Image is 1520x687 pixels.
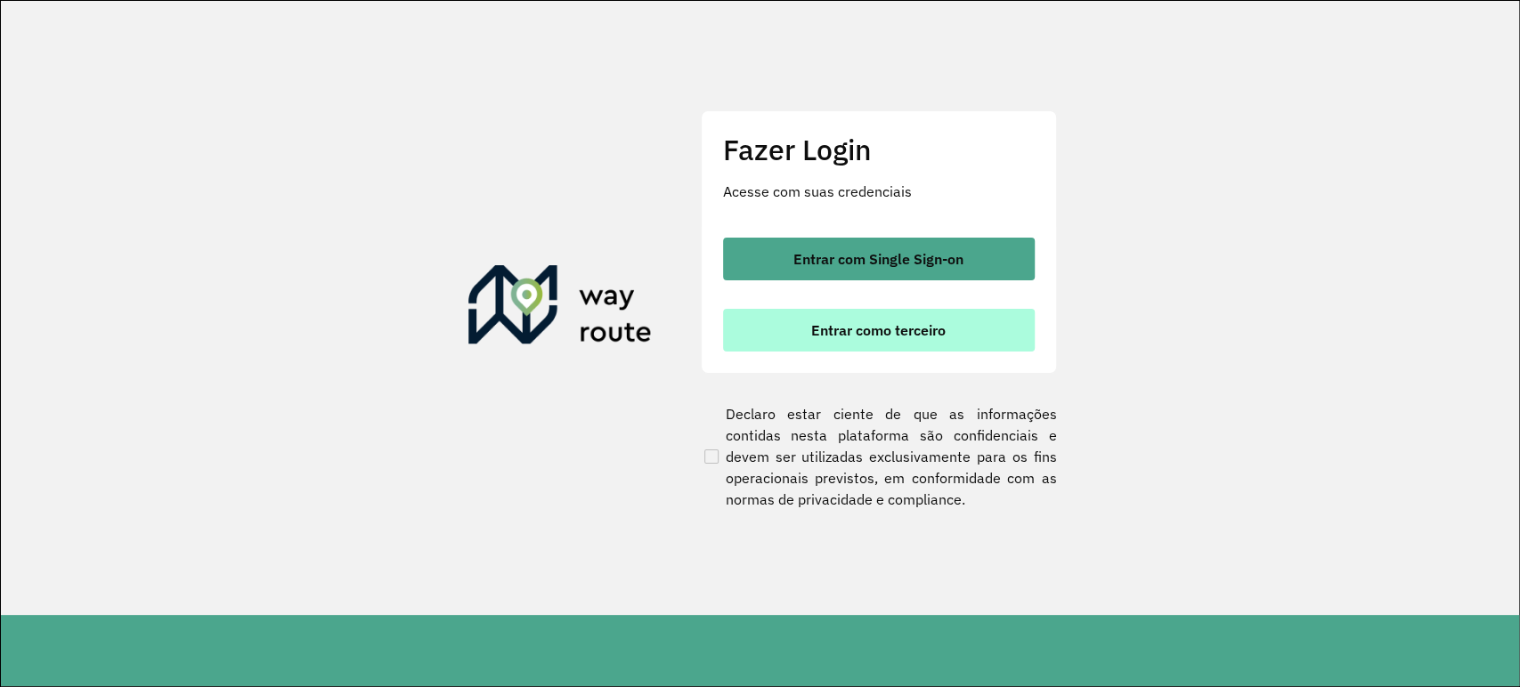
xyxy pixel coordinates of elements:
[723,133,1035,166] h2: Fazer Login
[723,181,1035,202] p: Acesse com suas credenciais
[468,265,652,351] img: Roteirizador AmbevTech
[793,252,963,266] span: Entrar com Single Sign-on
[811,323,946,337] span: Entrar como terceiro
[701,403,1057,510] label: Declaro estar ciente de que as informações contidas nesta plataforma são confidenciais e devem se...
[723,238,1035,280] button: button
[723,309,1035,352] button: button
